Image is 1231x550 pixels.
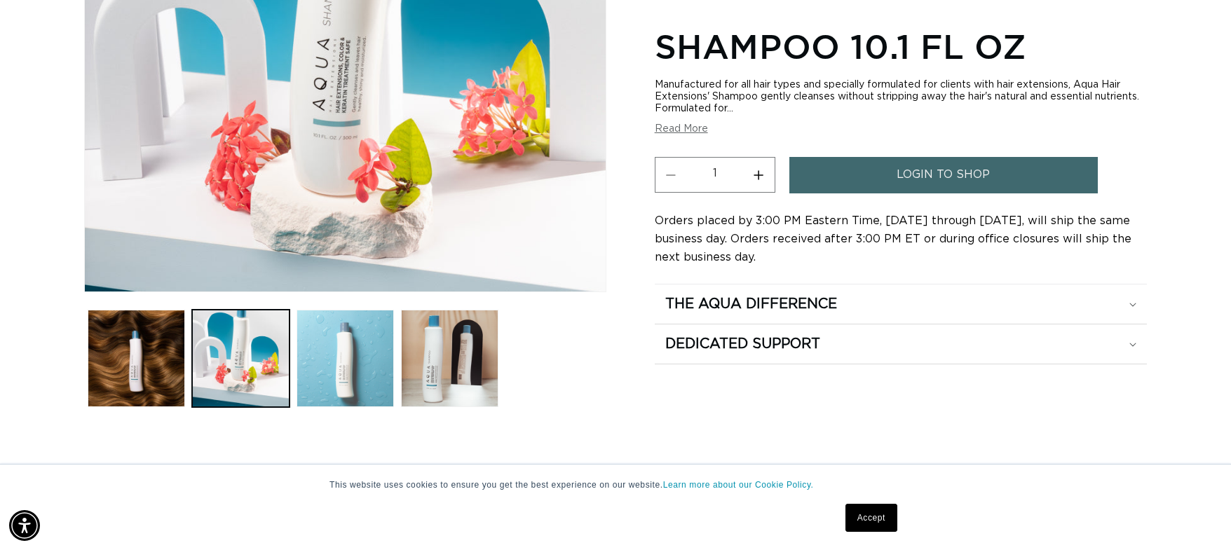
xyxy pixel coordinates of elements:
h1: Shampoo 10.1 fl oz [655,25,1147,68]
a: login to shop [789,157,1098,193]
div: Accessibility Menu [9,510,40,541]
a: Accept [845,504,897,532]
button: Load image 4 in gallery view [401,310,498,407]
div: Manufactured for all hair types and specially formulated for clients with hair extensions, Aqua H... [655,79,1147,115]
button: Load image 1 in gallery view [88,310,185,407]
button: Load image 2 in gallery view [192,310,290,407]
button: Read More [655,123,708,135]
span: login to shop [897,157,990,193]
span: Orders placed by 3:00 PM Eastern Time, [DATE] through [DATE], will ship the same business day. Or... [655,215,1131,263]
h2: Dedicated Support [665,335,820,353]
summary: The Aqua Difference [655,284,1147,324]
button: Load image 3 in gallery view [297,310,394,407]
a: Learn more about our Cookie Policy. [663,480,814,490]
h2: The Aqua Difference [665,295,837,313]
summary: Dedicated Support [655,324,1147,364]
p: This website uses cookies to ensure you get the best experience on our website. [329,479,902,491]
